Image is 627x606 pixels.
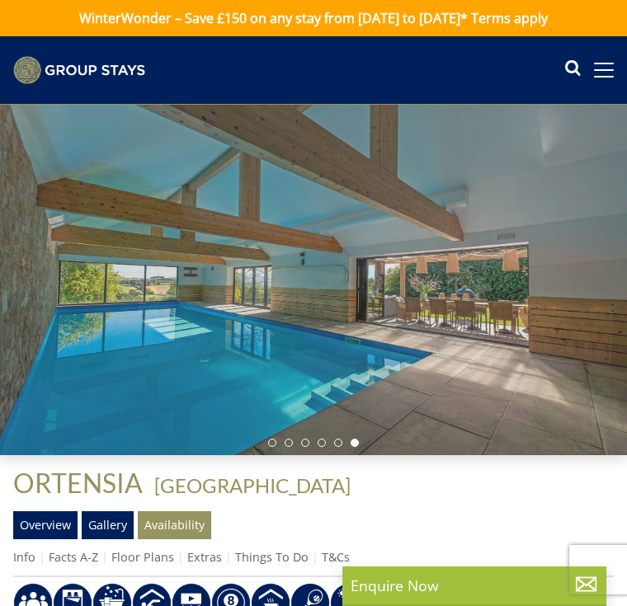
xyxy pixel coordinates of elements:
[13,511,78,539] a: Overview
[187,549,222,565] a: Extras
[351,575,598,596] p: Enquire Now
[49,549,98,565] a: Facts A-Z
[13,467,143,499] span: ORTENSIA
[322,549,350,565] a: T&Cs
[111,549,174,565] a: Floor Plans
[148,473,351,497] span: -
[13,467,148,499] a: ORTENSIA
[138,511,211,539] a: Availability
[154,473,351,497] a: [GEOGRAPHIC_DATA]
[13,56,145,84] img: Group Stays
[235,549,309,565] a: Things To Do
[13,549,35,565] a: Info
[82,511,134,539] a: Gallery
